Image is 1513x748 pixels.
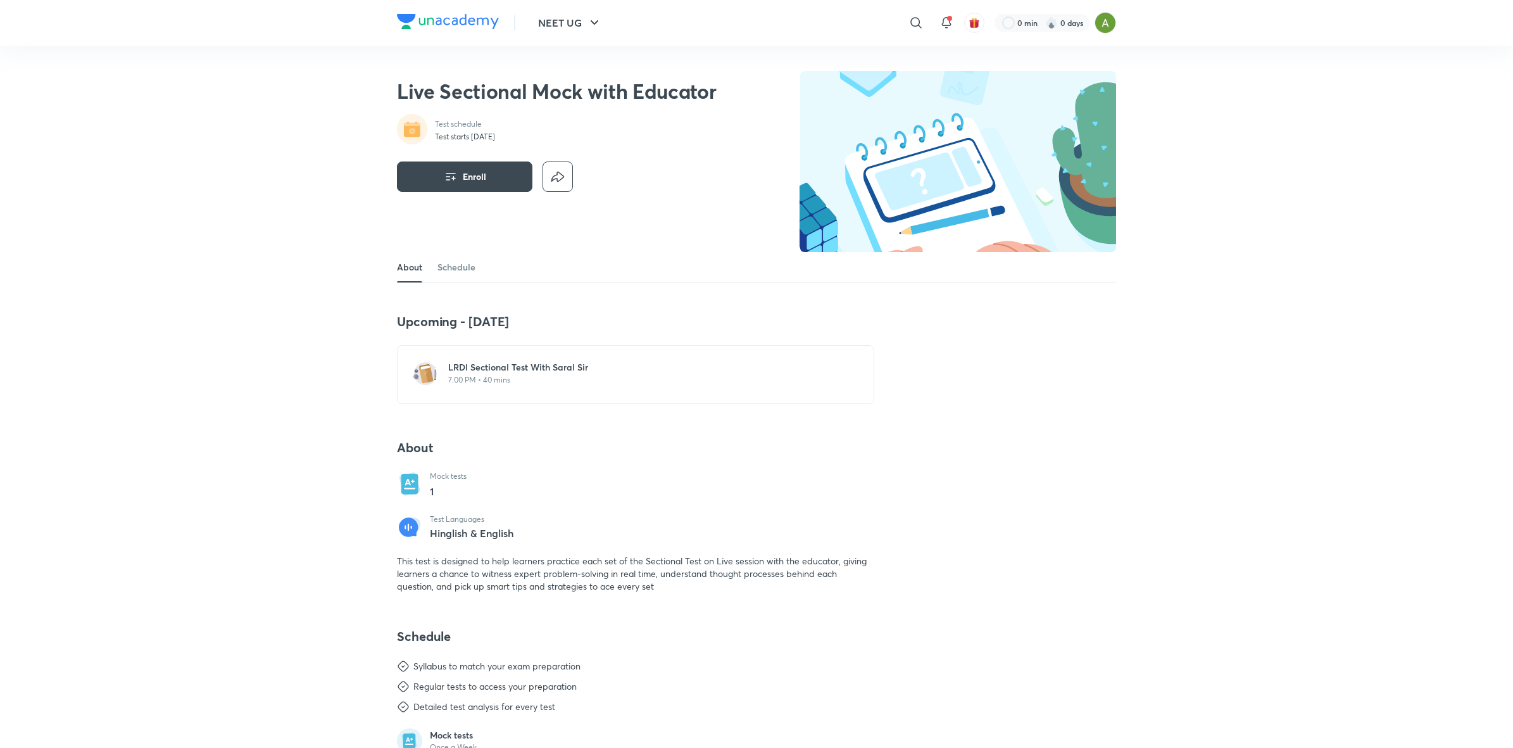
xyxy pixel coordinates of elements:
h2: Live Sectional Mock with Educator [397,79,716,104]
img: Ajay A [1095,12,1116,34]
button: Enroll [397,162,532,192]
p: 7:00 PM • 40 mins [448,375,838,385]
h4: About [397,440,874,456]
a: About [397,252,422,282]
img: test [413,361,438,386]
a: Schedule [437,252,475,282]
img: streak [1045,16,1058,29]
img: avatar [969,17,980,29]
p: Hinglish & English [430,528,514,539]
button: avatar [964,13,984,33]
p: Mock tests [430,471,467,481]
p: 1 [430,484,467,499]
img: Company Logo [397,14,499,29]
h4: Upcoming - [DATE] [397,314,874,330]
h4: Schedule [397,628,874,645]
div: Regular tests to access your preparation [413,680,577,693]
p: Mock tests [430,730,477,741]
p: Test schedule [435,119,495,129]
div: Detailed test analysis for every test [413,700,555,713]
a: Company Logo [397,14,499,32]
span: This test is designed to help learners practice each set of the Sectional Test on Live session wi... [397,555,867,592]
button: NEET UG [530,10,610,35]
div: Syllabus to match your exam preparation [413,660,581,673]
span: Enroll [463,170,486,183]
h6: LRDI Sectional Test With Saral Sir [448,361,838,374]
p: Test starts [DATE] [435,132,495,142]
p: Test Languages [430,514,514,524]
